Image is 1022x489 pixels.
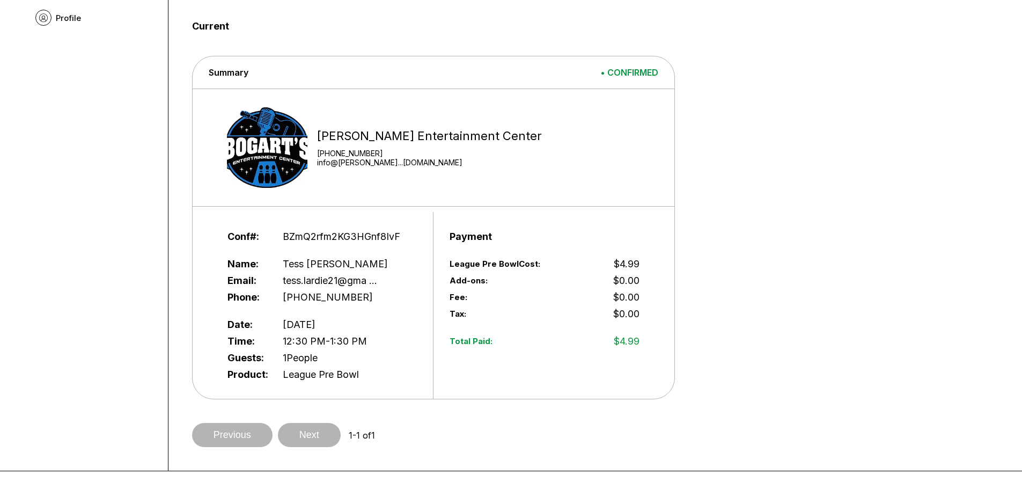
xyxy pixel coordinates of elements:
div: [PHONE_NUMBER] [317,149,542,158]
span: Guests: [227,352,266,363]
span: Summary [209,67,248,78]
span: Tess [PERSON_NAME] [283,258,388,269]
span: Profile [56,13,81,23]
span: League Pre Bowl Cost: [450,259,583,269]
img: Bogart's Entertainment Center [227,107,307,188]
span: $0.00 [613,291,639,303]
span: Tax: [450,309,583,319]
span: Phone: [227,291,266,303]
span: • CONFIRMED [600,67,658,78]
span: tess.lardie21@gma ... [283,275,377,286]
span: Time: [227,335,266,347]
span: 1 - 1 of 1 [349,430,375,441]
span: Name: [227,258,266,269]
span: $0.00 [613,308,639,319]
span: Date: [227,319,266,330]
span: $0.00 [613,275,639,286]
span: $4.99 [614,335,639,347]
span: [PHONE_NUMBER] [283,291,373,303]
a: info@[PERSON_NAME]...[DOMAIN_NAME] [317,158,542,167]
span: $4.99 [614,258,639,269]
span: Total Paid: [450,336,583,346]
span: League Pre Bowl [283,369,359,380]
span: Email: [227,275,266,286]
span: 12:30 PM - 1:30 PM [283,335,367,347]
span: [DATE] [283,319,315,330]
a: Profile [30,4,159,31]
span: BZmQ2rfm2KG3HGnf8IvF [283,231,400,242]
span: 1 People [283,352,318,363]
div: [PERSON_NAME] Entertainment Center [317,129,542,143]
span: Payment [450,231,488,242]
span: Add-ons: [450,275,545,286]
span: Current [192,20,977,32]
span: Fee: [450,292,545,302]
span: Conf#: [227,231,266,242]
span: Product: [227,369,266,380]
